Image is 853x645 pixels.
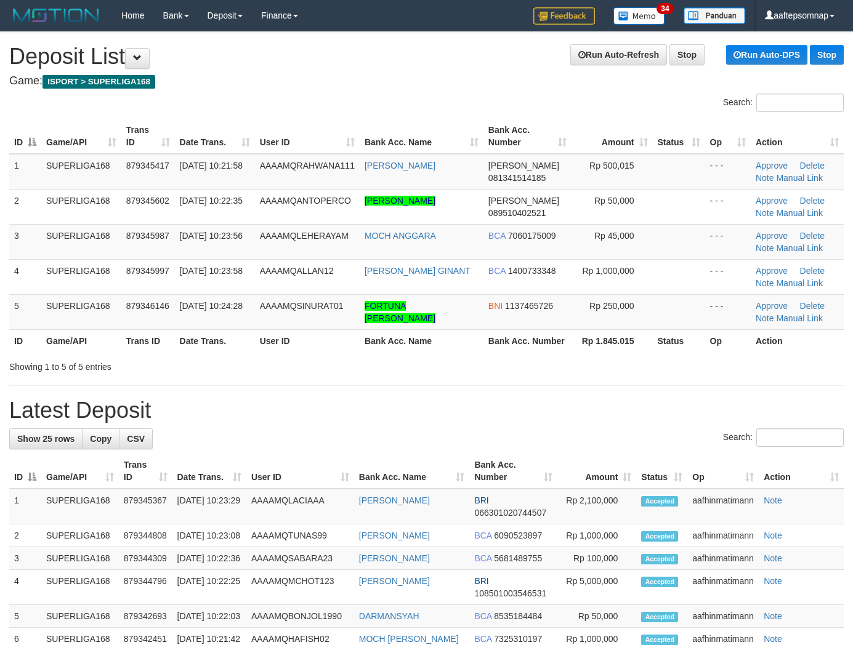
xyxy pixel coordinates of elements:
span: 879345997 [126,266,169,276]
a: Note [764,553,782,563]
td: SUPERLIGA168 [41,294,121,329]
span: 879345602 [126,196,169,206]
td: - - - [705,154,751,190]
a: Note [764,634,782,644]
th: Amount: activate to sort column ascending [557,454,636,489]
span: Rp 1,000,000 [582,266,634,276]
a: Run Auto-Refresh [570,44,667,65]
td: SUPERLIGA168 [41,524,119,547]
a: FORTUNA [PERSON_NAME] [365,301,435,323]
a: Delete [800,161,825,170]
span: ISPORT > SUPERLIGA168 [42,75,155,89]
span: 879345987 [126,231,169,241]
td: 3 [9,547,41,570]
div: Showing 1 to 5 of 5 entries [9,356,346,373]
span: BCA [488,266,506,276]
th: Rp 1.845.015 [572,329,652,352]
a: Manual Link [776,208,823,218]
span: [PERSON_NAME] [488,161,559,170]
a: Delete [800,266,825,276]
span: AAAAMQALLAN12 [260,266,334,276]
span: Copy 089510402521 to clipboard [488,208,546,218]
td: - - - [705,224,751,259]
th: ID: activate to sort column descending [9,119,41,154]
a: [PERSON_NAME] [359,531,430,540]
td: aafhinmatimann [687,547,759,570]
span: [DATE] 10:22:35 [180,196,243,206]
span: AAAAMQSINURAT01 [260,301,344,311]
td: 3 [9,224,41,259]
th: Op: activate to sort column ascending [705,119,751,154]
td: 2 [9,189,41,224]
a: MOCH [PERSON_NAME] [359,634,459,644]
td: AAAAMQBONJOL1990 [246,605,354,628]
span: BCA [488,231,506,241]
input: Search: [756,94,844,112]
th: Bank Acc. Name [360,329,483,352]
td: SUPERLIGA168 [41,224,121,259]
label: Search: [723,94,844,112]
td: Rp 1,000,000 [557,524,636,547]
td: aafhinmatimann [687,524,759,547]
th: Action: activate to sort column ascending [751,119,844,154]
a: Note [764,495,782,505]
a: Approve [756,196,788,206]
td: Rp 100,000 [557,547,636,570]
label: Search: [723,428,844,447]
a: Run Auto-DPS [726,45,807,65]
th: Action: activate to sort column ascending [759,454,844,489]
th: Game/API [41,329,121,352]
span: Copy 8535184484 to clipboard [494,611,542,621]
td: 5 [9,605,41,628]
a: Manual Link [776,313,823,323]
th: Bank Acc. Name: activate to sort column ascending [354,454,470,489]
td: aafhinmatimann [687,570,759,605]
a: [PERSON_NAME] [359,495,430,505]
h1: Deposit List [9,44,844,69]
a: Show 25 rows [9,428,83,449]
a: CSV [119,428,153,449]
span: Copy 1400733348 to clipboard [508,266,556,276]
td: 879344808 [119,524,172,547]
span: Rp 50,000 [594,196,634,206]
td: - - - [705,294,751,329]
span: AAAAMQLEHERAYAM [260,231,349,241]
td: AAAAMQTUNAS99 [246,524,354,547]
td: - - - [705,189,751,224]
th: Op [705,329,751,352]
td: aafhinmatimann [687,489,759,524]
a: Note [756,173,774,183]
span: Copy 1137465726 to clipboard [505,301,553,311]
a: Note [764,576,782,586]
td: 879342693 [119,605,172,628]
span: Rp 45,000 [594,231,634,241]
span: Accepted [641,577,678,587]
span: BCA [474,611,491,621]
td: SUPERLIGA168 [41,570,119,605]
span: Copy 6090523897 to clipboard [494,531,542,540]
span: Accepted [641,635,678,645]
th: User ID [255,329,360,352]
th: Status: activate to sort column ascending [653,119,705,154]
th: Bank Acc. Number: activate to sort column ascending [469,454,557,489]
th: Date Trans. [175,329,255,352]
img: Feedback.jpg [533,7,595,25]
span: AAAAMQANTOPERCO [260,196,351,206]
td: 2 [9,524,41,547]
a: Manual Link [776,243,823,253]
th: Action [751,329,844,352]
span: BCA [474,634,491,644]
th: Trans ID: activate to sort column ascending [121,119,175,154]
td: aafhinmatimann [687,605,759,628]
th: Date Trans.: activate to sort column ascending [172,454,246,489]
a: [PERSON_NAME] GINANT [365,266,471,276]
img: MOTION_logo.png [9,6,103,25]
td: [DATE] 10:22:25 [172,570,246,605]
span: Accepted [641,612,678,622]
td: 879344796 [119,570,172,605]
th: Game/API: activate to sort column ascending [41,119,121,154]
span: 879346146 [126,301,169,311]
span: 34 [657,3,673,14]
h4: Game: [9,75,844,87]
th: Bank Acc. Number [483,329,572,352]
